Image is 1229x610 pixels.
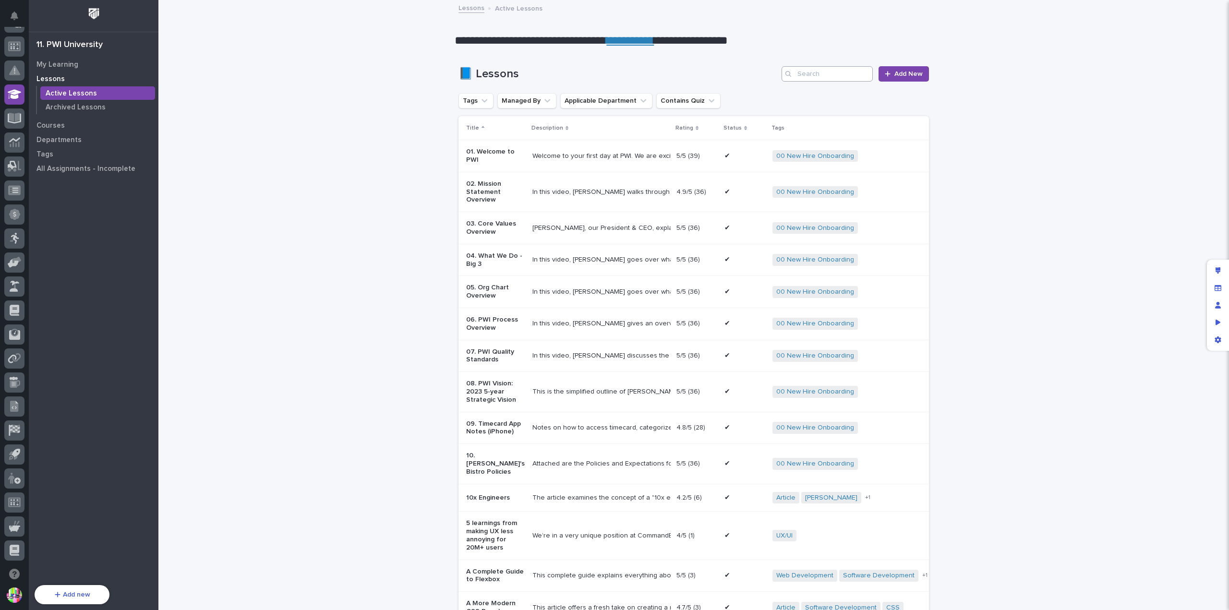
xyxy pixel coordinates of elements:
[776,152,854,160] a: 00 New Hire Onboarding
[29,57,158,72] a: My Learning
[466,348,525,364] p: 07. PWI Quality Standards
[771,123,784,133] p: Tags
[676,254,702,264] p: 5/5 (36)
[532,188,669,196] div: In this video, [PERSON_NAME] walks through the mission statement of PWI.
[35,585,109,604] button: Add new
[724,286,732,296] p: ✔
[29,118,158,132] a: Courses
[466,568,525,584] p: A Complete Guide to Flexbox
[676,286,702,296] p: 5/5 (36)
[36,165,135,173] p: All Assignments - Incomplete
[4,585,24,605] button: users-avatar
[29,161,158,176] a: All Assignments - Incomplete
[495,2,542,13] p: Active Lessons
[724,222,732,232] p: ✔
[85,205,105,213] span: [DATE]
[37,100,158,114] a: Archived Lessons
[10,222,25,238] img: Brittany Wendell
[29,147,158,161] a: Tags
[724,186,732,196] p: ✔
[10,181,64,189] div: Past conversations
[723,123,742,133] p: Status
[843,572,915,580] a: Software Development
[36,136,82,144] p: Departments
[20,148,37,166] img: 4614488137333_bcb353cd0bb836b1afe7_72.png
[466,494,525,502] p: 10x Engineers
[458,340,1150,372] tr: 07. PWI Quality StandardsIn this video, [PERSON_NAME] discusses the standard quality we expect he...
[458,93,494,108] button: Tags
[776,532,793,540] a: UX/UI
[724,350,732,360] p: ✔
[776,256,854,264] a: 00 New Hire Onboarding
[532,256,669,264] div: In this video, [PERSON_NAME] goes over what we like to call the "Big 3". This encompasses all of ...
[676,350,702,360] p: 5/5 (36)
[466,452,525,476] p: 10. [PERSON_NAME]'s Bistro Policies
[458,412,1150,444] tr: 09. Timecard App Notes (iPhone)Notes on how to access timecard, categorize time, and download app...
[466,284,525,300] p: 05. Org Chart Overview
[724,150,732,160] p: ✔
[776,494,795,502] a: Article
[30,231,78,239] span: [PERSON_NAME]
[458,172,1150,212] tr: 02. Mission Statement OverviewIn this video, [PERSON_NAME] walks through the mission statement of...
[37,86,158,100] a: Active Lessons
[805,494,857,502] a: [PERSON_NAME]
[466,420,525,436] p: 09. Timecard App Notes (iPhone)
[497,93,556,108] button: Managed By
[676,186,708,196] p: 4.9/5 (36)
[676,492,704,502] p: 4.2/5 (6)
[458,276,1150,308] tr: 05. Org Chart OverviewIn this video, [PERSON_NAME] goes over what each org chart color represents...
[532,388,669,396] div: This is the simplified outline of [PERSON_NAME] vision for PWI for the next 5 years through 2027.
[163,151,175,163] button: Start new chat
[724,422,732,432] p: ✔
[532,320,669,328] div: In this video, [PERSON_NAME] gives an overview of the PWI process from Marketing to Production to...
[724,492,732,502] p: ✔
[466,220,525,236] p: 03. Core Values Overview
[782,66,873,82] input: Search
[458,560,1150,592] tr: A Complete Guide to FlexboxThis complete guide explains everything about flexbox, focusing on all...
[724,570,732,580] p: ✔
[10,122,17,130] div: 📖
[36,75,65,84] p: Lessons
[149,179,175,191] button: See all
[10,196,25,212] img: Brittany
[532,224,669,232] div: [PERSON_NAME], our President & CEO, explains each of the 10 Core Values that PWI lives by day in ...
[458,444,1150,484] tr: 10. [PERSON_NAME]'s Bistro PoliciesAttached are the Policies and Expectations for using the Bistr...
[458,512,1150,560] tr: 5 learnings from making UX less annoying for 20M+ usersWe’re in a very unique position at Command...
[36,150,53,159] p: Tags
[724,386,732,396] p: ✔
[458,372,1150,412] tr: 08. PWI Vision: 2023 5-year Strategic VisionThis is the simplified outline of [PERSON_NAME] visio...
[80,231,83,239] span: •
[56,117,126,134] a: 🔗Onboarding Call
[776,188,854,196] a: 00 New Hire Onboarding
[531,123,563,133] p: Description
[36,121,65,130] p: Courses
[675,123,693,133] p: Rating
[60,122,68,130] div: 🔗
[458,308,1150,340] tr: 06. PWI Process OverviewIn this video, [PERSON_NAME] gives an overview of the PWI process from Ma...
[4,6,24,26] button: Notifications
[879,66,929,82] a: Add New
[466,148,525,164] p: 01. Welcome to PWI
[466,316,525,332] p: 06. PWI Process Overview
[80,205,83,213] span: •
[724,458,732,468] p: ✔
[532,352,669,360] div: In this video, [PERSON_NAME] discusses the standard quality we expect here at PWI.
[676,222,702,232] p: 5/5 (36)
[466,252,525,268] p: 04. What We Do - Big 3
[676,150,702,160] p: 5/5 (39)
[676,318,702,328] p: 5/5 (36)
[466,380,525,404] p: 08. PWI Vision: 2023 5-year Strategic Vision
[724,254,732,264] p: ✔
[29,72,158,86] a: Lessons
[36,40,103,50] div: 11. PWI University
[776,572,833,580] a: Web Development
[776,424,854,432] a: 00 New Hire Onboarding
[12,12,24,27] div: Notifications
[776,288,854,296] a: 00 New Hire Onboarding
[85,231,105,239] span: [DATE]
[560,93,652,108] button: Applicable Department
[36,60,78,69] p: My Learning
[43,148,157,158] div: Start new chat
[30,205,78,213] span: [PERSON_NAME]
